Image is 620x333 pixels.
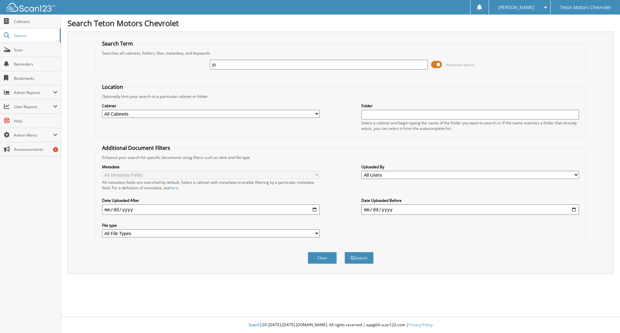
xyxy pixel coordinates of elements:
span: Search [14,33,57,38]
div: Optionally limit your search to a particular cabinet or folder [99,94,583,99]
label: Date Uploaded After [102,198,320,203]
span: Bookmarks [14,76,57,81]
label: Cabinet [102,103,320,109]
span: Advanced Search [446,62,474,67]
legend: Additional Document Filters [99,144,173,151]
span: Announcements [14,147,57,152]
input: end [361,204,579,215]
button: Clear [308,252,337,264]
span: Scan [14,47,57,53]
label: Folder [361,103,579,109]
a: here [170,185,178,191]
label: Metadata [102,164,320,170]
div: Select a cabinet and begin typing the name of the folder you want to search in. If the name match... [361,120,579,131]
span: Admin Menu [14,132,53,138]
a: Privacy Policy [408,322,433,328]
span: Scan123 [249,322,264,328]
label: File type [102,223,320,228]
label: Date Uploaded Before [361,198,579,203]
input: start [102,204,320,215]
iframe: Chat Widget [588,302,620,333]
div: 1 [53,147,58,152]
label: Uploaded By [361,164,579,170]
h1: Search Teton Motors Chevrolet [67,18,614,28]
legend: Search Term [99,40,136,47]
span: Admin Reports [14,90,53,95]
div: All metadata fields are searched by default. Select a cabinet with metadata to enable filtering b... [102,180,320,191]
div: © [DATE]-[DATE] [DOMAIN_NAME]. All rights reserved | appg04-scan123-com | [61,317,620,333]
img: scan123-logo-white.svg [6,3,55,12]
span: Cabinets [14,19,57,24]
button: Search [345,252,374,264]
span: Help [14,118,57,124]
div: Enhance your search for specific documents using filters such as date and file type. [99,155,583,160]
span: Teton Motors Chevrolet [560,5,611,9]
span: Reminders [14,61,57,67]
span: User Reports [14,104,53,109]
span: [PERSON_NAME] [498,5,534,9]
legend: Location [99,83,126,90]
div: Searches all cabinets, folders, files, metadata, and keywords [99,50,583,56]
